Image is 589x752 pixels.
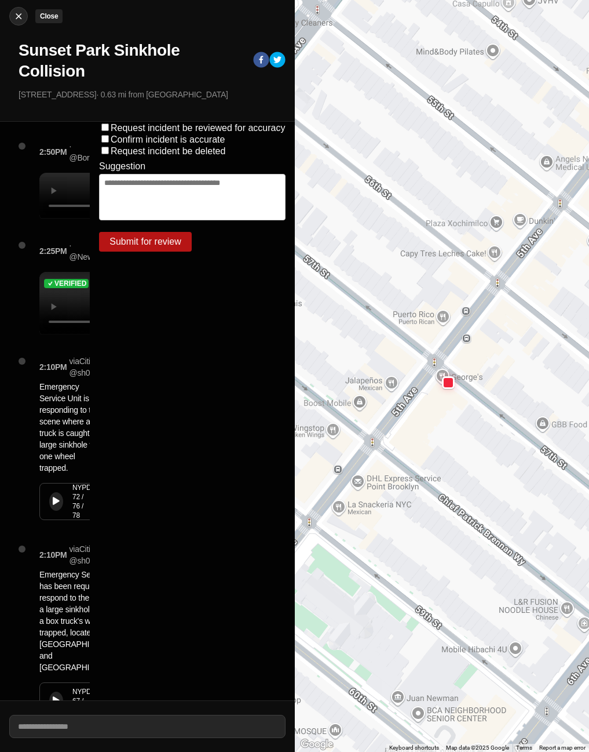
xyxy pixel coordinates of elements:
button: cancelClose [9,7,28,26]
label: Suggestion [99,161,145,172]
p: [STREET_ADDRESS] · 0.63 mi from [GEOGRAPHIC_DATA] [19,89,286,100]
img: cancel [13,10,24,22]
p: Emergency Service Unit has been requested to respond to the scene of a large sinkhole where a box... [39,569,123,673]
label: Request incident be reviewed for accuracy [111,123,286,133]
button: Submit for review [99,232,192,252]
p: 2:50PM [39,146,67,158]
p: Emergency Service Unit is responding to the scene where a box truck is caught in a large sinkhole... [39,381,105,474]
p: · @NewYorkUser338969007 [69,239,164,263]
button: facebook [253,52,269,70]
p: · @BoroParkBuffer [69,140,131,164]
p: 2:10PM [39,549,67,561]
a: Terms (opens in new tab) [516,744,532,751]
p: via Citizen · @ sh0sh1 [69,355,105,379]
button: Keyboard shortcuts [389,744,439,752]
a: Open this area in Google Maps (opens a new window) [298,737,336,752]
small: Close [40,12,58,20]
h5: Verified [54,279,86,288]
img: Google [298,737,336,752]
label: Request incident be deleted [111,146,225,156]
div: NYPD 72 / 76 / 78 [72,483,91,520]
h1: Sunset Park Sinkhole Collision [19,40,244,82]
p: 2:25PM [39,245,67,257]
label: Confirm incident is accurate [111,135,225,144]
div: NYPD 67 / 71 [72,687,91,715]
span: Map data ©2025 Google [446,744,509,751]
img: check [46,279,54,288]
p: via Citizen · @ sh0sh1 [69,543,124,566]
p: 2:10PM [39,361,67,373]
a: Report a map error [539,744,586,751]
button: twitter [269,52,286,70]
